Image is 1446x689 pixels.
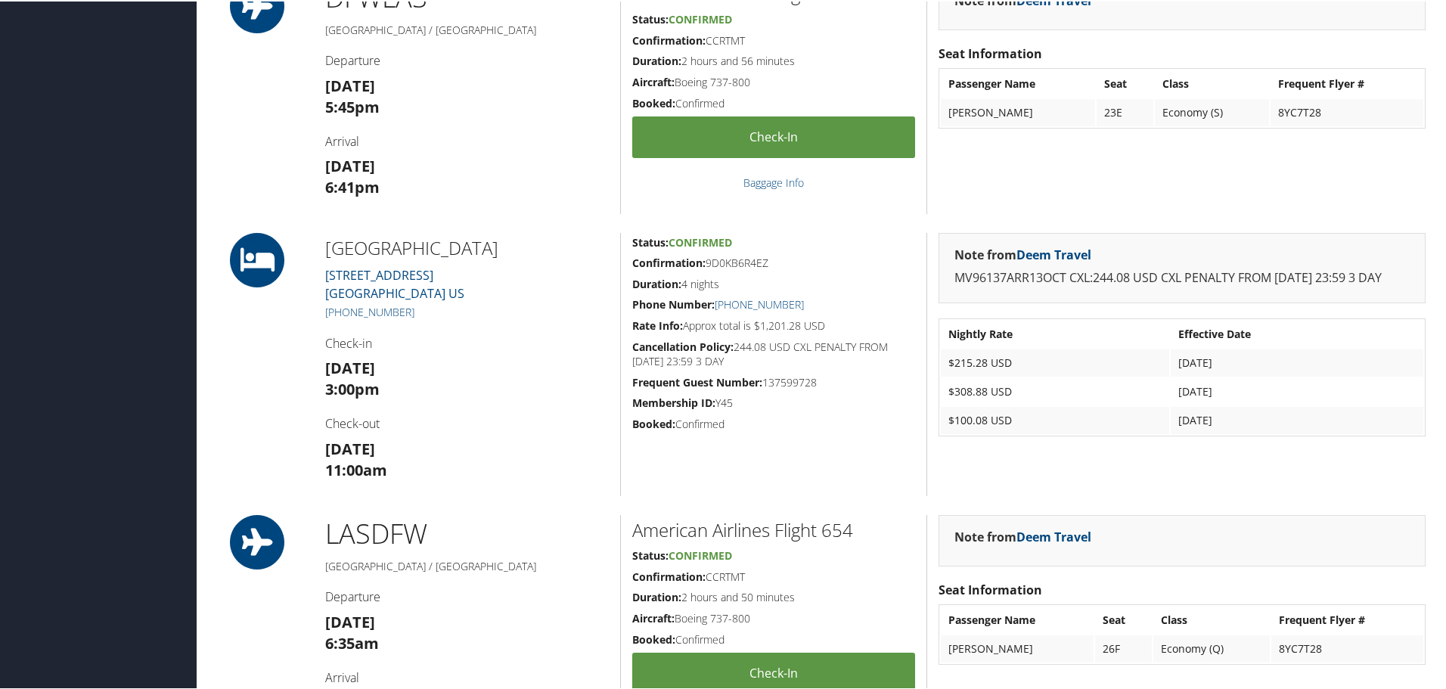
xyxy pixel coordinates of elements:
h4: Departure [325,51,609,67]
h5: [GEOGRAPHIC_DATA] / [GEOGRAPHIC_DATA] [325,557,609,573]
td: $308.88 USD [941,377,1169,404]
h1: LAS DFW [325,514,609,551]
strong: Aircraft: [632,610,675,624]
th: Nightly Rate [941,319,1169,346]
th: Seat [1095,605,1152,632]
strong: Confirmation: [632,32,706,46]
strong: 5:45pm [325,95,380,116]
h4: Check-in [325,334,609,350]
td: 23E [1097,98,1153,125]
strong: Phone Number: [632,296,715,310]
a: Baggage Info [743,174,804,188]
h4: Arrival [325,132,609,148]
h5: Confirmed [632,631,915,646]
strong: Booked: [632,415,675,430]
a: [PHONE_NUMBER] [715,296,804,310]
strong: Aircraft: [632,73,675,88]
span: Confirmed [669,547,732,561]
th: Class [1155,69,1269,96]
strong: Confirmation: [632,254,706,268]
strong: Cancellation Policy: [632,338,734,352]
h2: [GEOGRAPHIC_DATA] [325,234,609,259]
td: Economy (S) [1155,98,1269,125]
span: Confirmed [669,234,732,248]
strong: Note from [954,527,1091,544]
h4: Check-out [325,414,609,430]
strong: 3:00pm [325,377,380,398]
p: MV96137ARR13OCT CXL:244.08 USD CXL PENALTY FROM [DATE] 23:59 3 DAY [954,267,1410,287]
td: $215.28 USD [941,348,1169,375]
th: Passenger Name [941,69,1095,96]
a: [STREET_ADDRESS][GEOGRAPHIC_DATA] US [325,265,464,300]
strong: Frequent Guest Number: [632,374,762,388]
th: Passenger Name [941,605,1094,632]
h5: 2 hours and 56 minutes [632,52,915,67]
strong: Booked: [632,631,675,645]
strong: 6:35am [325,632,379,652]
strong: Booked: [632,95,675,109]
strong: [DATE] [325,437,375,458]
th: Seat [1097,69,1153,96]
strong: Membership ID: [632,394,715,408]
th: Frequent Flyer # [1271,69,1423,96]
h5: Confirmed [632,415,915,430]
h4: Departure [325,587,609,604]
td: [PERSON_NAME] [941,634,1094,661]
h5: 137599728 [632,374,915,389]
strong: [DATE] [325,356,375,377]
a: Check-in [632,115,915,157]
h2: American Airlines Flight 654 [632,516,915,542]
strong: [DATE] [325,610,375,631]
th: Effective Date [1171,319,1423,346]
strong: Seat Information [939,580,1042,597]
h4: Arrival [325,668,609,684]
td: [PERSON_NAME] [941,98,1095,125]
strong: Status: [632,234,669,248]
strong: Seat Information [939,44,1042,61]
th: Frequent Flyer # [1271,605,1423,632]
th: Class [1153,605,1270,632]
strong: Duration: [632,52,681,67]
h5: 4 nights [632,275,915,290]
td: [DATE] [1171,377,1423,404]
h5: Y45 [632,394,915,409]
strong: [DATE] [325,154,375,175]
a: Deem Travel [1016,527,1091,544]
td: [DATE] [1171,348,1423,375]
h5: Boeing 737-800 [632,73,915,88]
h5: 2 hours and 50 minutes [632,588,915,604]
strong: Note from [954,245,1091,262]
td: Economy (Q) [1153,634,1270,661]
td: 8YC7T28 [1271,98,1423,125]
strong: Status: [632,11,669,25]
strong: 11:00am [325,458,387,479]
strong: Rate Info: [632,317,683,331]
strong: Duration: [632,588,681,603]
h5: CCRTMT [632,32,915,47]
h5: 9D0KB6R4EZ [632,254,915,269]
h5: Boeing 737-800 [632,610,915,625]
strong: 6:41pm [325,175,380,196]
span: Confirmed [669,11,732,25]
h5: CCRTMT [632,568,915,583]
strong: Status: [632,547,669,561]
h5: 244.08 USD CXL PENALTY FROM [DATE] 23:59 3 DAY [632,338,915,368]
td: $100.08 USD [941,405,1169,433]
h5: Confirmed [632,95,915,110]
a: [PHONE_NUMBER] [325,303,414,318]
td: 26F [1095,634,1152,661]
h5: [GEOGRAPHIC_DATA] / [GEOGRAPHIC_DATA] [325,21,609,36]
h5: Approx total is $1,201.28 USD [632,317,915,332]
strong: [DATE] [325,74,375,95]
td: [DATE] [1171,405,1423,433]
a: Deem Travel [1016,245,1091,262]
strong: Duration: [632,275,681,290]
td: 8YC7T28 [1271,634,1423,661]
strong: Confirmation: [632,568,706,582]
